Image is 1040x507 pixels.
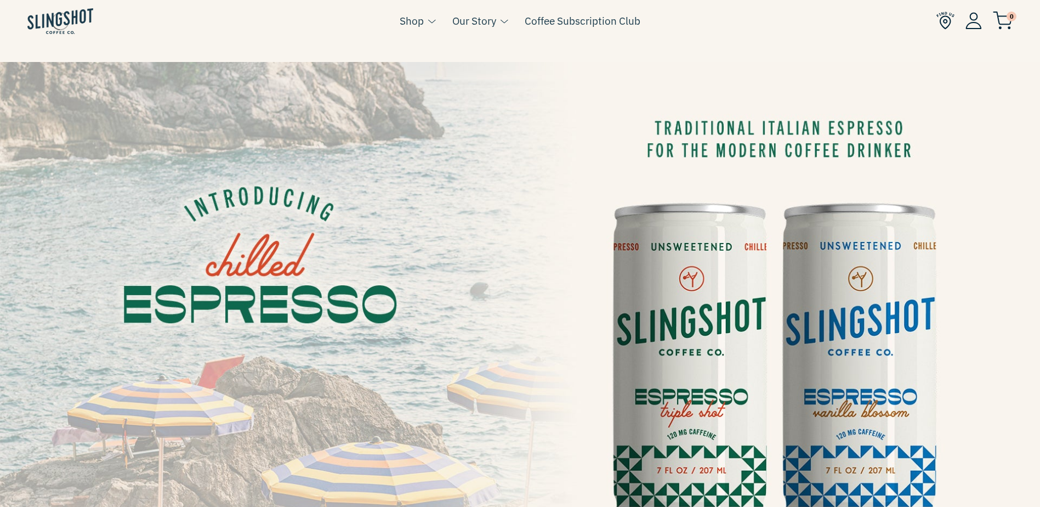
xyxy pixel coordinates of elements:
[993,14,1013,27] a: 0
[1007,12,1016,21] span: 0
[936,12,954,30] img: Find Us
[400,13,424,29] a: Shop
[965,12,982,29] img: Account
[525,13,640,29] a: Coffee Subscription Club
[452,13,496,29] a: Our Story
[993,12,1013,30] img: cart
